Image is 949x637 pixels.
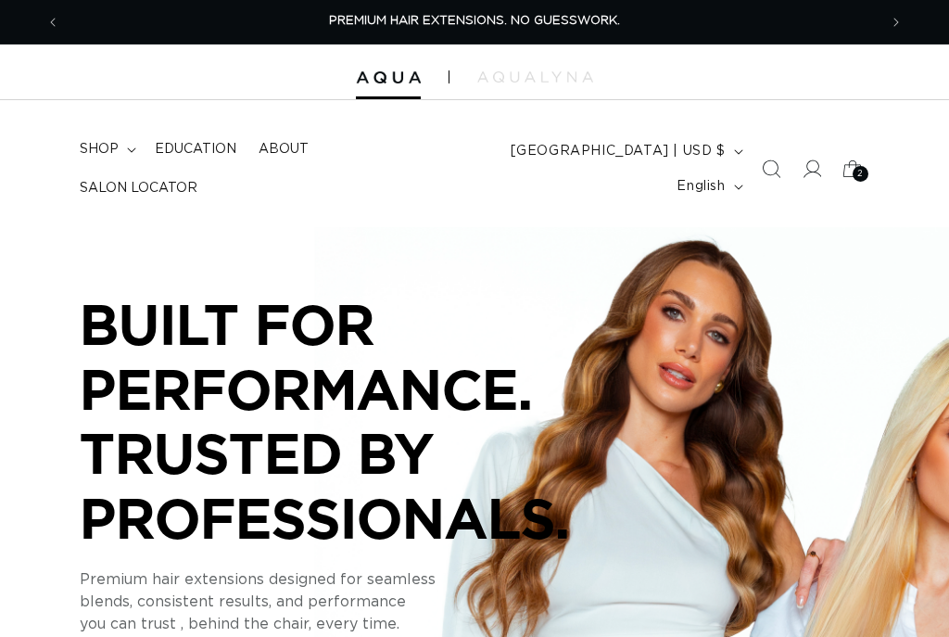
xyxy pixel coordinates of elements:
[356,71,421,84] img: Aqua Hair Extensions
[876,5,917,40] button: Next announcement
[500,134,751,169] button: [GEOGRAPHIC_DATA] | USD $
[511,142,726,161] span: [GEOGRAPHIC_DATA] | USD $
[80,180,197,197] span: Salon Locator
[665,169,750,204] button: English
[80,141,119,158] span: shop
[69,130,144,169] summary: shop
[80,568,636,591] p: Premium hair extensions designed for seamless
[144,130,247,169] a: Education
[80,591,636,613] p: blends, consistent results, and performance
[857,166,864,182] span: 2
[477,71,593,83] img: aqualyna.com
[329,15,620,27] span: PREMIUM HAIR EXTENSIONS. NO GUESSWORK.
[80,292,636,550] p: BUILT FOR PERFORMANCE. TRUSTED BY PROFESSIONALS.
[247,130,320,169] a: About
[80,613,636,635] p: you can trust , behind the chair, every time.
[32,5,73,40] button: Previous announcement
[259,141,309,158] span: About
[155,141,236,158] span: Education
[751,148,791,189] summary: Search
[69,169,209,208] a: Salon Locator
[677,177,725,197] span: English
